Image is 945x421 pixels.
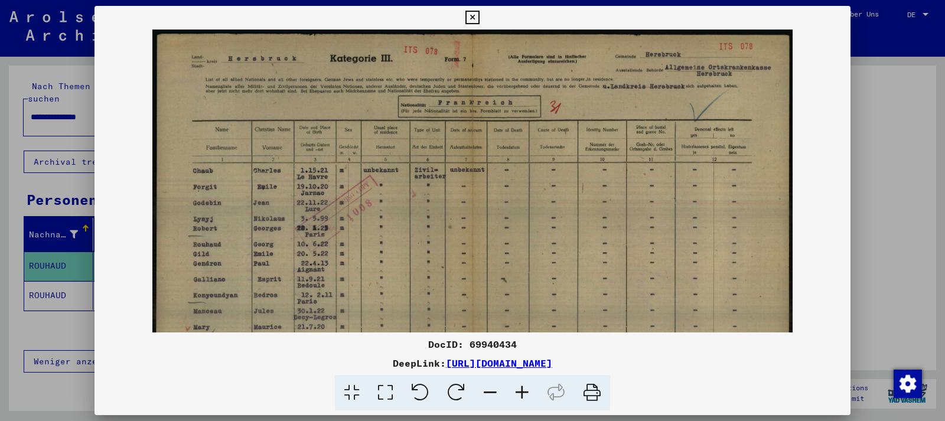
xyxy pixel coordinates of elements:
[893,369,921,397] div: Zustimmung ändern
[94,337,850,351] div: DocID: 69940434
[894,370,922,398] img: Zustimmung ändern
[446,357,552,369] a: [URL][DOMAIN_NAME]
[94,356,850,370] div: DeepLink:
